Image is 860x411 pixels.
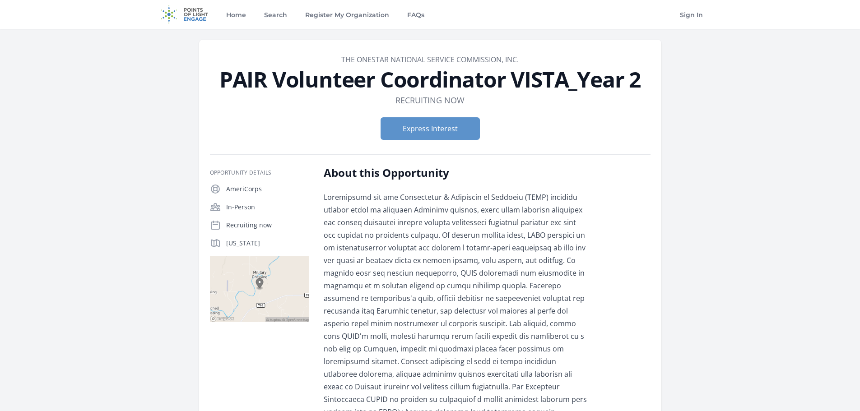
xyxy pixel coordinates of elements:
p: Recruiting now [226,221,309,230]
h1: PAIR Volunteer Coordinator VISTA_Year 2 [210,69,651,90]
p: AmeriCorps [226,185,309,194]
a: THE ONESTAR NATIONAL SERVICE COMMISSION, INC. [341,55,519,65]
p: In-Person [226,203,309,212]
button: Express Interest [381,117,480,140]
h3: Opportunity Details [210,169,309,176]
h2: About this Opportunity [324,166,588,180]
dd: Recruiting now [395,94,465,106]
img: Map [210,256,309,322]
p: [US_STATE] [226,239,309,248]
